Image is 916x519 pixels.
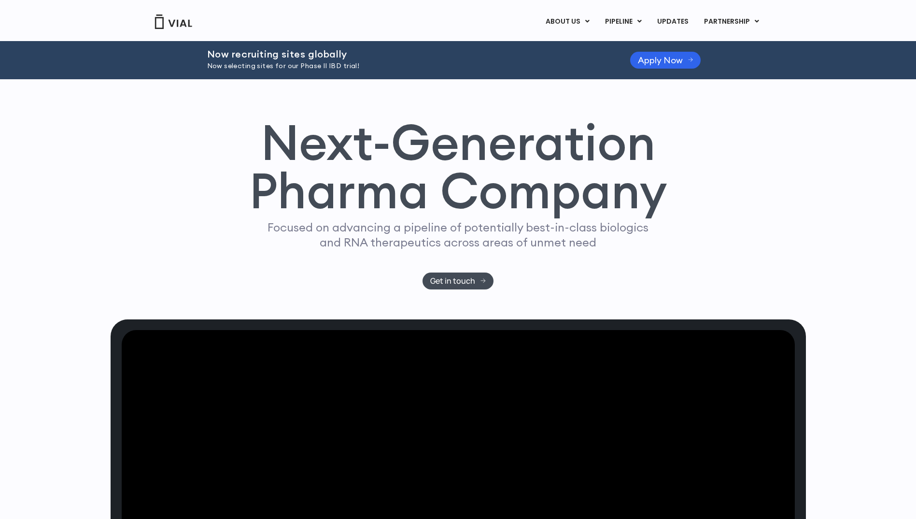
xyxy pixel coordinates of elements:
span: Get in touch [430,277,475,285]
img: Vial Logo [154,14,193,29]
a: PIPELINEMenu Toggle [597,14,649,30]
span: Apply Now [638,57,683,64]
h1: Next-Generation Pharma Company [249,118,667,216]
a: ABOUT USMenu Toggle [538,14,597,30]
h2: Now recruiting sites globally [207,49,606,59]
p: Now selecting sites for our Phase II IBD trial! [207,61,606,72]
a: UPDATES [649,14,696,30]
a: PARTNERSHIPMenu Toggle [696,14,767,30]
p: Focused on advancing a pipeline of potentially best-in-class biologics and RNA therapeutics acros... [264,220,653,250]
a: Get in touch [423,273,493,289]
a: Apply Now [630,52,701,69]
